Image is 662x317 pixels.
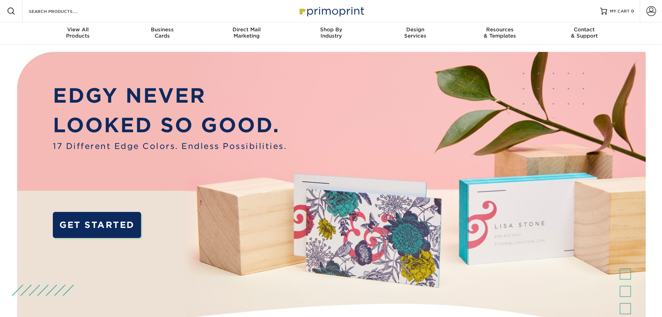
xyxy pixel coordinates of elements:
p: LOOKED SO GOOD. [53,110,287,140]
span: 0 [631,9,634,14]
a: DesignServices [373,22,458,45]
div: Cards [120,26,204,39]
div: Products [36,26,120,39]
span: Design [373,26,458,33]
a: Contact& Support [542,22,627,45]
img: Primoprint [296,3,366,18]
span: Direct Mail [204,26,289,33]
div: & Templates [458,26,542,39]
span: MY CART [610,8,630,14]
span: Shop By [289,26,373,33]
div: Industry [289,26,373,39]
p: EDGY NEVER [53,81,287,111]
div: Marketing [204,26,289,39]
span: Business [120,26,204,33]
a: BusinessCards [120,22,204,45]
div: & Support [542,26,627,39]
a: GET STARTED [53,212,141,238]
a: View AllProducts [36,22,120,45]
span: View All [36,26,120,33]
span: 17 Different Edge Colors. Endless Possibilities. [53,140,287,152]
div: Services [373,26,458,39]
a: Resources& Templates [458,22,542,45]
span: Resources [458,26,542,33]
input: SEARCH PRODUCTS..... [28,7,96,15]
a: Shop ByIndustry [289,22,373,45]
a: Direct MailMarketing [204,22,289,45]
span: Contact [542,26,627,33]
